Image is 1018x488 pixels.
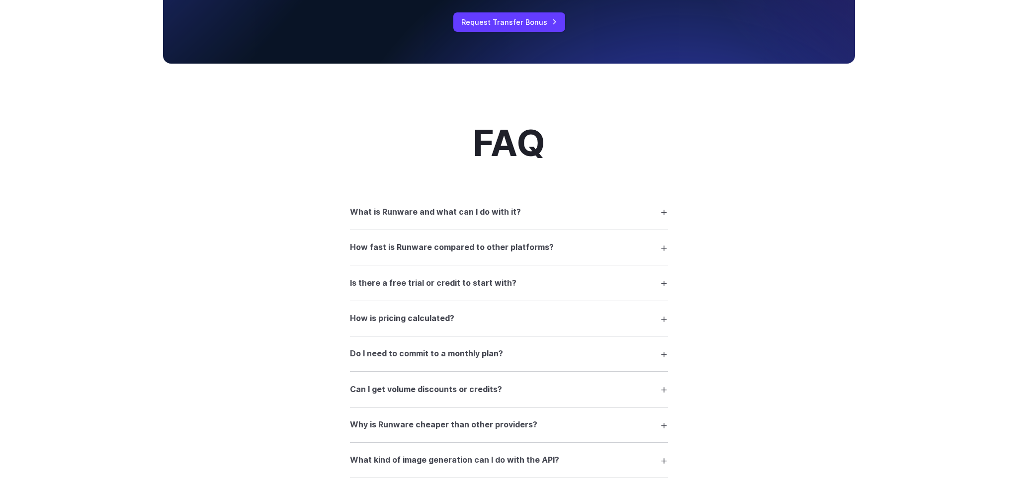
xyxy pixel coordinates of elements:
[350,418,537,431] h3: Why is Runware cheaper than other providers?
[350,383,502,396] h3: Can I get volume discounts or credits?
[350,309,668,328] summary: How is pricing calculated?
[350,454,559,467] h3: What kind of image generation can I do with the API?
[350,202,668,221] summary: What is Runware and what can I do with it?
[453,12,565,32] a: Request Transfer Bonus
[350,451,668,470] summary: What kind of image generation can I do with the API?
[350,238,668,257] summary: How fast is Runware compared to other platforms?
[350,415,668,434] summary: Why is Runware cheaper than other providers?
[350,277,516,290] h3: Is there a free trial or credit to start with?
[473,123,545,163] h2: FAQ
[350,273,668,292] summary: Is there a free trial or credit to start with?
[350,380,668,399] summary: Can I get volume discounts or credits?
[350,206,521,219] h3: What is Runware and what can I do with it?
[350,312,454,325] h3: How is pricing calculated?
[350,241,554,254] h3: How fast is Runware compared to other platforms?
[350,344,668,363] summary: Do I need to commit to a monthly plan?
[350,347,503,360] h3: Do I need to commit to a monthly plan?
